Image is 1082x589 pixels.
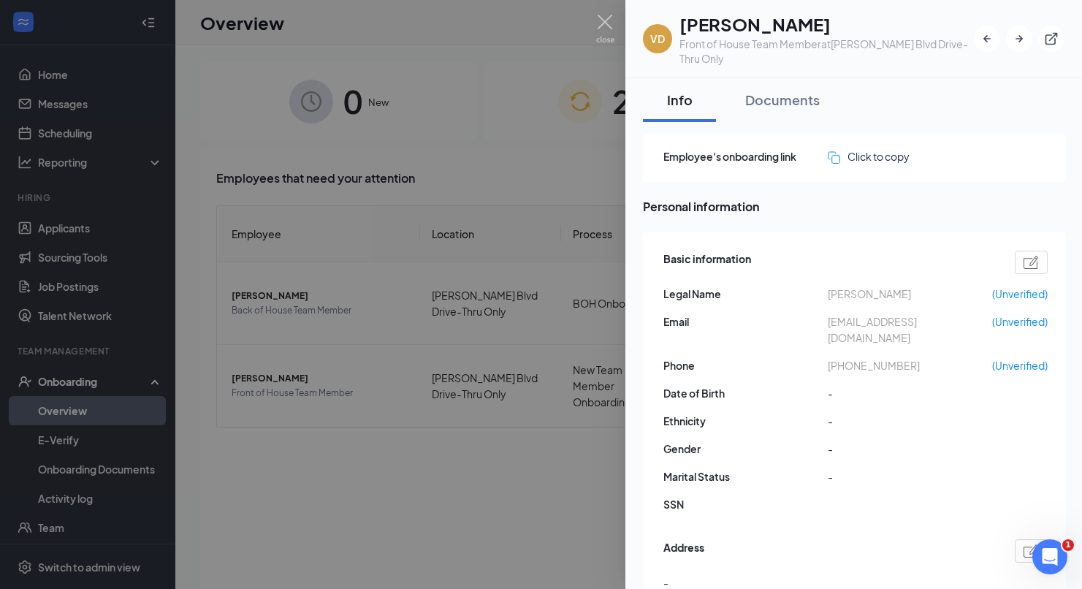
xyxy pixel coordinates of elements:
[1006,26,1032,52] button: ArrowRight
[828,151,840,164] img: click-to-copy.71757273a98fde459dfc.svg
[974,26,1000,52] button: ArrowLeftNew
[663,385,828,401] span: Date of Birth
[663,313,828,330] span: Email
[828,357,992,373] span: [PHONE_NUMBER]
[1062,539,1074,551] span: 1
[1038,26,1064,52] button: ExternalLink
[679,37,974,66] div: Front of House Team Member at [PERSON_NAME] Blvd Drive-Thru Only
[663,441,828,457] span: Gender
[663,468,828,484] span: Marital Status
[679,12,974,37] h1: [PERSON_NAME]
[1032,539,1067,574] iframe: Intercom live chat
[992,313,1048,330] span: (Unverified)
[828,313,992,346] span: [EMAIL_ADDRESS][DOMAIN_NAME]
[663,539,704,563] span: Address
[828,286,992,302] span: [PERSON_NAME]
[663,251,751,274] span: Basic information
[663,413,828,429] span: Ethnicity
[643,197,1066,216] span: Personal information
[828,468,992,484] span: -
[663,148,828,164] span: Employee's onboarding link
[663,286,828,302] span: Legal Name
[1044,31,1059,46] svg: ExternalLink
[828,148,910,164] button: Click to copy
[992,357,1048,373] span: (Unverified)
[663,357,828,373] span: Phone
[828,385,992,401] span: -
[663,496,828,512] span: SSN
[1012,31,1026,46] svg: ArrowRight
[992,286,1048,302] span: (Unverified)
[828,413,992,429] span: -
[828,441,992,457] span: -
[745,91,820,109] div: Documents
[980,31,994,46] svg: ArrowLeftNew
[658,91,701,109] div: Info
[650,31,665,46] div: VD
